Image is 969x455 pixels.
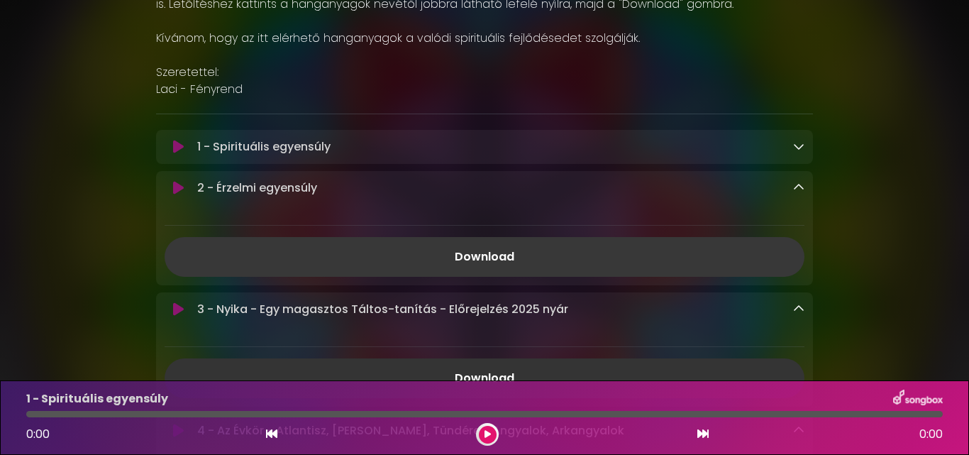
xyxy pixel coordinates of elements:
a: Download [165,358,804,398]
span: 0:00 [919,426,943,443]
a: Download [165,237,804,277]
img: songbox-logo-white.png [893,390,943,408]
p: 1 - Spirituális egyensúly [26,390,168,407]
p: 3 - Nyika - Egy magasztos Táltos-tanítás - Előrejelzés 2025 nyár [197,301,568,318]
p: 1 - Spirituális egyensúly [197,138,331,155]
p: 2 - Érzelmi egyensúly [197,180,317,197]
span: 0:00 [26,426,50,442]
